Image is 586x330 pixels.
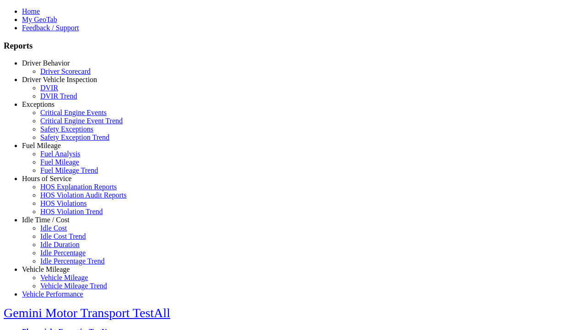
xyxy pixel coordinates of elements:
[40,150,81,158] a: Fuel Analysis
[22,216,70,224] a: Idle Time / Cost
[40,92,77,100] a: DVIR Trend
[40,109,107,116] a: Critical Engine Events
[22,142,61,149] a: Fuel Mileage
[40,183,117,191] a: HOS Explanation Reports
[22,76,97,83] a: Driver Vehicle Inspection
[40,224,67,232] a: Idle Cost
[40,208,103,215] a: HOS Violation Trend
[40,191,127,199] a: HOS Violation Audit Reports
[4,41,582,51] h3: Reports
[40,125,93,133] a: Safety Exceptions
[40,166,98,174] a: Fuel Mileage Trend
[22,24,79,32] a: Feedback / Support
[40,274,88,281] a: Vehicle Mileage
[22,16,57,23] a: My GeoTab
[40,67,91,75] a: Driver Scorecard
[22,265,70,273] a: Vehicle Mileage
[22,100,54,108] a: Exceptions
[40,257,104,265] a: Idle Percentage Trend
[40,117,123,125] a: Critical Engine Event Trend
[22,59,70,67] a: Driver Behavior
[40,241,80,248] a: Idle Duration
[22,290,83,298] a: Vehicle Performance
[40,282,107,290] a: Vehicle Mileage Trend
[22,175,71,182] a: Hours of Service
[40,249,86,257] a: Idle Percentage
[22,7,40,15] a: Home
[40,199,87,207] a: HOS Violations
[40,232,86,240] a: Idle Cost Trend
[40,158,79,166] a: Fuel Mileage
[40,84,58,92] a: DVIR
[40,133,109,141] a: Safety Exception Trend
[4,306,170,320] a: Gemini Motor Transport TestAll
